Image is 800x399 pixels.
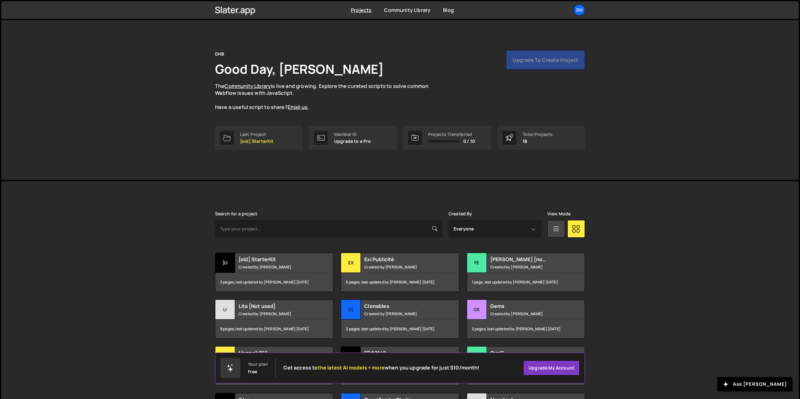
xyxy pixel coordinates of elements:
a: Cl Clonables Created by [PERSON_NAME] 2 pages, last updated by [PERSON_NAME] [DATE] [341,299,459,339]
div: 3 pages, last updated by [PERSON_NAME] [DATE] [215,273,333,292]
div: DHB [215,50,224,58]
h2: Lita [Not used] [239,303,314,310]
a: ER ERA2140 Created by [PERSON_NAME] 4 pages, last updated by [PERSON_NAME] over [DATE] [341,346,459,386]
div: Ex [341,253,361,273]
a: Ge Gems Created by [PERSON_NAME] 2 pages, last updated by [PERSON_NAME] [DATE] [467,299,585,339]
div: Ge [467,300,487,320]
h2: Mozzaik365 [239,349,314,356]
a: Blog [443,7,454,13]
div: Projects Transferred [428,132,475,137]
div: FE [467,253,487,273]
small: Created by [PERSON_NAME] [239,264,314,270]
h2: [PERSON_NAME] [not used] [490,256,566,263]
h2: Get access to when you upgrade for just $10/month! [283,365,479,371]
div: Li [215,300,235,320]
div: Total Projects [523,132,553,137]
input: Type your project... [215,220,442,238]
h2: Clonables [364,303,440,310]
small: Created by [PERSON_NAME] [364,264,440,270]
h1: Good Day, [PERSON_NAME] [215,60,384,78]
button: Ask [PERSON_NAME] [717,377,792,391]
label: Search for a project [215,211,257,216]
h2: Exi Publicité [364,256,440,263]
div: 9 pages, last updated by [PERSON_NAME] [DATE] [215,320,333,338]
p: 18 [523,139,553,144]
h2: ERA2140 [364,349,440,356]
div: Mo [215,347,235,366]
div: Free [248,369,257,374]
a: [o [old] StarterKit Created by [PERSON_NAME] 3 pages, last updated by [PERSON_NAME] [DATE] [215,253,333,292]
p: Upgrade to a Pro [334,139,371,144]
small: Created by [PERSON_NAME] [490,264,566,270]
a: Email us [288,104,308,111]
span: the latest AI models + more [318,364,385,371]
label: View Mode [547,211,571,216]
a: Last Project [old] StarterKit [215,126,303,150]
p: [old] StarterKit [240,139,274,144]
div: [o [215,253,235,273]
div: 1 page, last updated by [PERSON_NAME] [DATE] [467,273,585,292]
a: Projects [351,7,371,13]
div: 6 pages, last updated by [PERSON_NAME] [DATE] [341,273,459,292]
a: DH [574,4,585,16]
div: 2 pages, last updated by [PERSON_NAME] [DATE] [467,320,585,338]
a: Community Library [384,7,430,13]
small: Created by [PERSON_NAME] [239,311,314,316]
h2: Oval3 [490,349,566,356]
div: Your plan [248,362,268,367]
div: Ov [467,347,487,366]
h2: [old] StarterKit [239,256,314,263]
a: Li Lita [Not used] Created by [PERSON_NAME] 9 pages, last updated by [PERSON_NAME] [DATE] [215,299,333,339]
label: Created By [449,211,472,216]
small: Created by [PERSON_NAME] [490,311,566,316]
div: Cl [341,300,361,320]
a: FE [PERSON_NAME] [not used] Created by [PERSON_NAME] 1 page, last updated by [PERSON_NAME] [DATE] [467,253,585,292]
div: Last Project [240,132,274,137]
small: Created by [PERSON_NAME] [364,311,440,316]
div: 2 pages, last updated by [PERSON_NAME] [DATE] [341,320,459,338]
div: ER [341,347,361,366]
a: Mo Mozzaik365 Created by [PERSON_NAME] 1 page, last updated by [PERSON_NAME] over [DATE] [215,346,333,386]
a: Community Library [224,83,271,89]
p: The is live and growing. Explore the curated scripts to solve common Webflow issues with JavaScri... [215,83,441,111]
h2: Gems [490,303,566,310]
div: Member ID [334,132,371,137]
a: Upgrade my account [523,360,580,375]
a: Ex Exi Publicité Created by [PERSON_NAME] 6 pages, last updated by [PERSON_NAME] [DATE] [341,253,459,292]
span: 0 / 10 [463,139,475,144]
a: Ov Oval3 Created by [PERSON_NAME] 5 pages, last updated by [PERSON_NAME] over [DATE] [467,346,585,386]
